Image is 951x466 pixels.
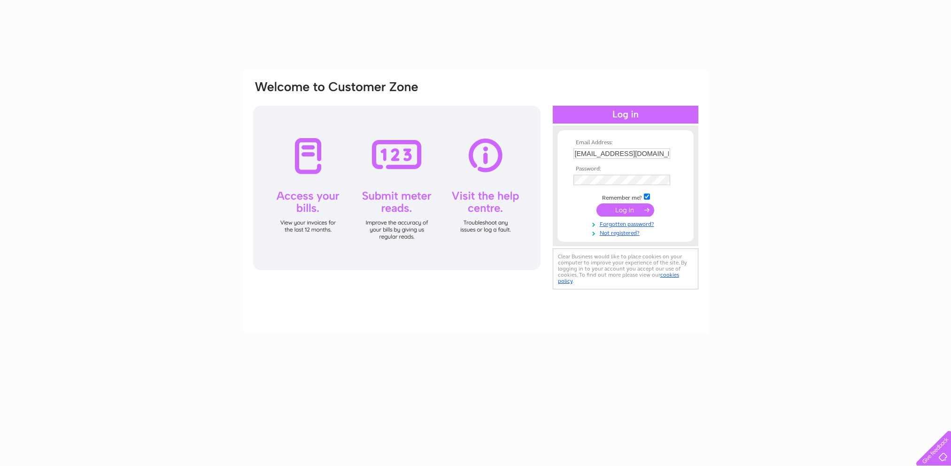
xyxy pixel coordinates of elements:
a: Forgotten password? [573,219,680,228]
td: Remember me? [571,192,680,202]
a: Not registered? [573,228,680,237]
input: Submit [596,203,654,217]
th: Password: [571,166,680,172]
th: Email Address: [571,140,680,146]
a: cookies policy [558,272,679,284]
div: Clear Business would like to place cookies on your computer to improve your experience of the sit... [553,249,698,289]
